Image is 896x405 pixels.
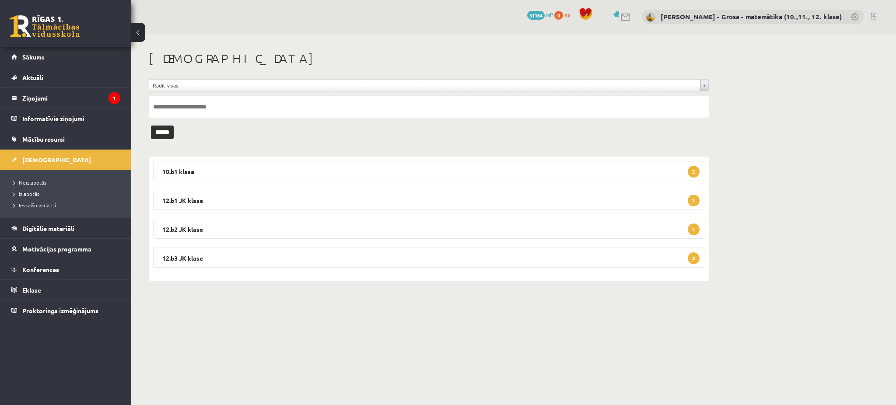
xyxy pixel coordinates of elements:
span: Proktoringa izmēģinājums [22,307,98,314]
a: Rādīt visas [149,80,708,91]
span: Konferences [22,265,59,273]
span: Mācību resursi [22,135,65,143]
a: Informatīvie ziņojumi [11,108,120,129]
legend: Informatīvie ziņojumi [22,108,120,129]
span: Eklase [22,286,41,294]
a: [DEMOGRAPHIC_DATA] [11,150,120,170]
legend: 12.b1 JK klase [153,190,704,210]
a: Rīgas 1. Tālmācības vidusskola [10,15,80,37]
legend: 10.b1 klase [153,161,704,181]
span: Neizlabotās [13,179,46,186]
img: Laima Tukāne - Grosa - matemātika (10.,11., 12. klase) [646,13,655,22]
a: 0 xp [554,11,574,18]
span: 2 [688,166,700,178]
a: Neizlabotās [13,178,122,186]
span: 1 [688,223,700,235]
a: Eklase [11,280,120,300]
span: 2 [688,252,700,264]
span: Sākums [22,53,45,61]
span: Rādīt visas [153,80,697,91]
legend: 12.b3 JK klase [153,248,704,268]
span: 1 [688,195,700,206]
a: Digitālie materiāli [11,218,120,238]
span: Ieskaišu varianti [13,202,56,209]
a: Sākums [11,47,120,67]
span: mP [546,11,553,18]
a: Aktuāli [11,67,120,87]
a: 31164 mP [527,11,553,18]
span: Izlabotās [13,190,39,197]
span: Motivācijas programma [22,245,91,253]
legend: Ziņojumi [22,88,120,108]
a: Motivācijas programma [11,239,120,259]
h1: [DEMOGRAPHIC_DATA] [149,51,709,66]
a: Ziņojumi1 [11,88,120,108]
span: Aktuāli [22,73,43,81]
span: [DEMOGRAPHIC_DATA] [22,156,91,164]
a: Ieskaišu varianti [13,201,122,209]
a: Proktoringa izmēģinājums [11,300,120,321]
a: Mācību resursi [11,129,120,149]
a: [PERSON_NAME] - Grosa - matemātika (10.,11., 12. klase) [661,12,842,21]
a: Izlabotās [13,190,122,198]
span: 31164 [527,11,545,20]
span: 0 [554,11,563,20]
legend: 12.b2 JK klase [153,219,704,239]
i: 1 [108,92,120,104]
span: Digitālie materiāli [22,224,74,232]
span: xp [564,11,570,18]
a: Konferences [11,259,120,279]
